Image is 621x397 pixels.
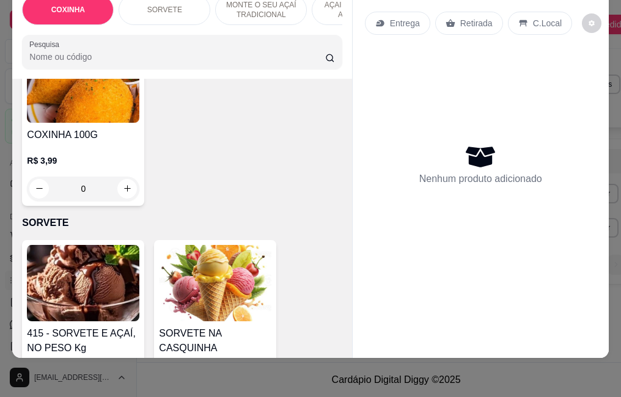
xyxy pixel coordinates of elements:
label: Pesquisa [29,39,64,49]
input: Pesquisa [29,51,325,63]
p: Retirada [460,17,493,29]
img: product-image [27,46,139,123]
button: increase-product-quantity [117,179,137,198]
button: decrease-product-quantity [29,179,49,198]
img: product-image [27,245,139,321]
p: SORVETE [147,5,182,15]
p: SORVETE [22,216,342,230]
p: COXINHA [51,5,85,15]
p: Nenhum produto adicionado [419,172,542,186]
h4: 415 - SORVETE E AÇAÍ, NO PESO Kg [27,326,139,355]
h4: SORVETE NA CASQUINHA [159,326,271,355]
h4: COXINHA 100G [27,128,139,142]
button: decrease-product-quantity [582,13,601,33]
p: R$ 3,99 [27,155,139,167]
img: product-image [159,245,271,321]
p: C.Local [533,17,562,29]
p: Entrega [390,17,420,29]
